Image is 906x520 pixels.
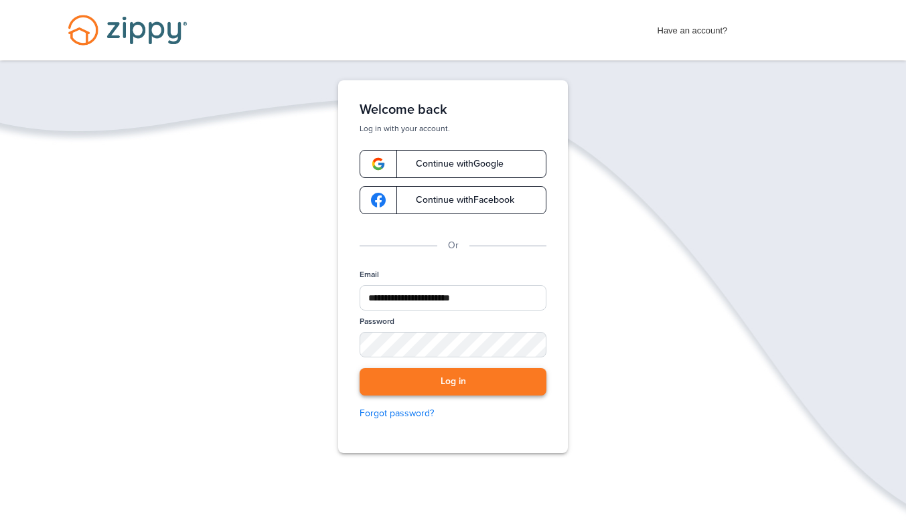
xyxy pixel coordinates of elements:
img: google-logo [371,157,386,171]
input: Email [360,285,546,311]
a: Forgot password? [360,406,546,421]
h1: Welcome back [360,102,546,118]
span: Have an account? [658,17,728,38]
a: google-logoContinue withFacebook [360,186,546,214]
label: Password [360,316,394,327]
span: Continue with Facebook [402,195,514,205]
span: Continue with Google [402,159,504,169]
p: Or [448,238,459,253]
button: Log in [360,368,546,396]
input: Password [360,332,546,357]
label: Email [360,269,379,280]
a: google-logoContinue withGoogle [360,150,546,178]
img: google-logo [371,193,386,207]
p: Log in with your account. [360,123,546,134]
